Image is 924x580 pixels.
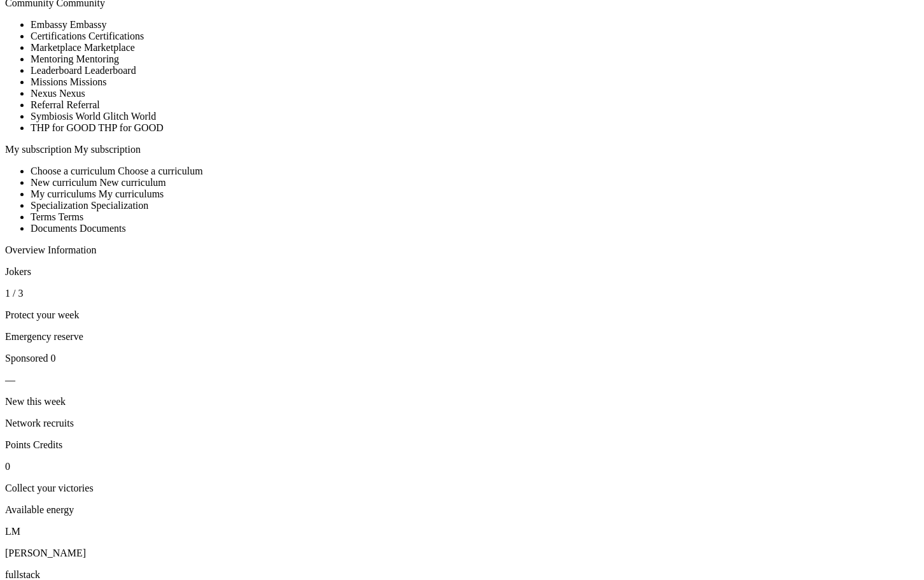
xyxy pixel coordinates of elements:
[91,200,149,211] span: Specialization
[31,53,74,64] span: Mentoring
[33,439,62,450] span: Credits
[31,166,115,176] span: Choose a curriculum
[31,76,67,87] span: Missions
[48,244,96,255] span: Information
[51,353,56,364] span: 0
[70,76,107,87] span: Missions
[31,65,136,76] span: Leaderboard Leaderboard
[5,244,919,516] section: Aperçu rapide
[31,211,83,222] span: Terms Terms
[31,42,135,53] span: Marketplace Marketplace
[5,504,919,516] p: Available energy
[85,65,136,76] span: Leaderboard
[59,88,85,99] span: Nexus
[76,53,120,64] span: Mentoring
[31,53,119,64] span: Mentoring Mentoring
[5,309,919,321] p: Protect your week
[31,31,86,41] span: Certifications
[66,99,99,110] span: Referral
[31,88,57,99] span: Nexus
[31,200,148,211] span: Specialization Specialization
[31,76,107,87] span: Missions Missions
[31,177,166,188] span: New curriculum New curriculum
[31,111,156,122] span: Symbiosis World Glitch World
[31,166,203,176] span: Choose a curriculum Choose a curriculum
[5,418,919,429] p: Network recruits
[31,223,126,234] span: Documents Documents
[5,548,919,559] p: [PERSON_NAME]
[31,99,100,110] span: Referral Referral
[31,200,88,211] span: Specialization
[98,122,164,133] span: THP for GOOD
[31,42,81,53] span: Marketplace
[31,122,164,133] span: THP for GOOD THP for GOOD
[31,19,107,30] span: Embassy Embassy
[88,31,144,41] span: Certifications
[5,439,31,450] span: Points
[5,396,919,407] p: New this week
[31,188,164,199] span: My curriculums My curriculums
[5,526,20,537] span: LM
[5,244,45,255] span: Overview
[5,266,31,277] span: Jokers
[103,111,156,122] span: Glitch World
[31,111,101,122] span: Symbiosis World
[70,19,107,30] span: Embassy
[31,65,82,76] span: Leaderboard
[5,483,919,494] p: Collect your victories
[31,122,96,133] span: THP for GOOD
[58,211,83,222] span: Terms
[5,353,48,364] span: Sponsored
[5,288,919,299] p: 1 / 3
[118,166,202,176] span: Choose a curriculum
[74,144,140,155] span: My subscription
[5,331,919,343] p: Emergency reserve
[80,223,126,234] span: Documents
[31,99,64,110] span: Referral
[31,188,96,199] span: My curriculums
[5,374,919,386] p: —
[84,42,135,53] span: Marketplace
[31,19,67,30] span: Embassy
[99,177,165,188] span: New curriculum
[31,211,56,222] span: Terms
[31,223,77,234] span: Documents
[31,88,85,99] span: Nexus Nexus
[5,144,71,155] span: My subscription
[5,461,919,472] p: 0
[99,188,164,199] span: My curriculums
[31,31,144,41] span: Certifications Certifications
[31,177,97,188] span: New curriculum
